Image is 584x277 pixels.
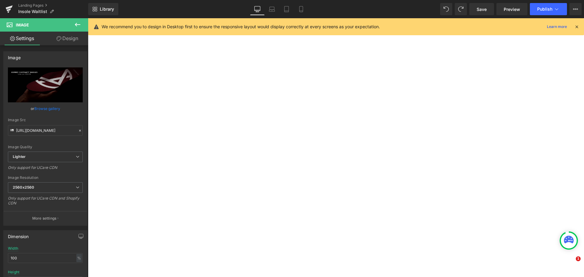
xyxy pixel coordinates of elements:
[8,52,21,60] div: Image
[8,165,83,174] div: Only support for UCare CDN
[13,185,34,190] b: 2560x2560
[34,103,60,114] a: Browse gallery
[18,3,88,8] a: Landing Pages
[8,125,83,136] input: Link
[544,23,569,30] a: Learn more
[440,3,452,15] button: Undo
[45,32,89,45] a: Design
[8,176,83,180] div: Image Resolution
[530,3,567,15] button: Publish
[8,246,18,251] div: Width
[76,254,82,262] div: %
[8,196,83,210] div: Only support for UCare CDN and Shopify CDN
[102,23,380,30] p: We recommend you to design in Desktop first to ensure the responsive layout would display correct...
[8,105,83,112] div: or
[504,6,520,12] span: Preview
[16,22,29,27] span: Image
[8,253,83,263] input: auto
[100,6,114,12] span: Library
[88,3,118,15] a: New Library
[8,145,83,149] div: Image Quality
[496,3,527,15] a: Preview
[32,216,57,221] p: More settings
[279,3,294,15] a: Tablet
[8,270,19,274] div: Height
[455,3,467,15] button: Redo
[265,3,279,15] a: Laptop
[13,154,26,159] b: Lighter
[569,3,582,15] button: More
[18,9,47,14] span: Insole Waitlist
[563,256,578,271] iframe: Intercom live chat
[250,3,265,15] a: Desktop
[88,18,584,277] iframe: To enrich screen reader interactions, please activate Accessibility in Grammarly extension settings
[294,3,308,15] a: Mobile
[537,7,552,12] span: Publish
[4,211,87,225] button: More settings
[8,231,29,239] div: Dimension
[8,118,83,122] div: Image Src
[576,256,581,261] span: 1
[477,6,487,12] span: Save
